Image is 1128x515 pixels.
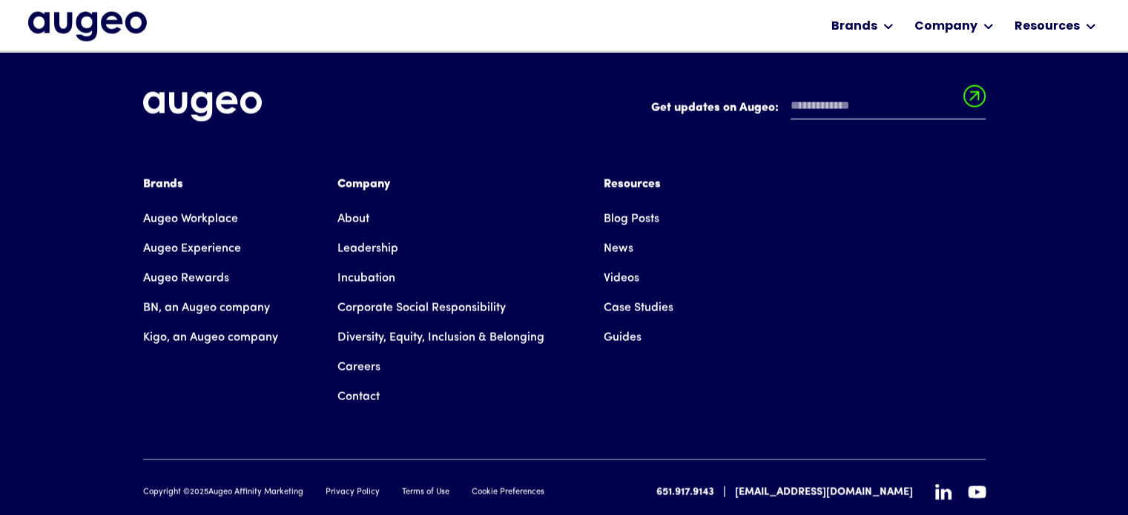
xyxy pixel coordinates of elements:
a: Guides [604,323,641,353]
input: Submit [963,85,986,116]
span: 2025 [190,488,208,496]
div: Resources [1015,18,1080,36]
a: Incubation [337,264,395,293]
a: News [604,234,633,264]
img: Augeo's full logo in white. [143,92,262,122]
a: Videos [604,264,639,293]
div: Company [337,176,544,193]
a: Case Studies [604,293,673,323]
a: Diversity, Equity, Inclusion & Belonging [337,323,544,353]
a: Leadership [337,234,398,264]
div: Resources [604,176,673,193]
a: Augeo Rewards [143,264,229,293]
a: home [28,12,147,43]
div: Company [914,18,977,36]
a: 651.917.9143 [656,485,714,500]
a: Contact [337,382,380,412]
a: About [337,205,369,234]
a: Corporate Social Responsibility [337,293,506,323]
label: Get updates on Augeo: [651,99,779,117]
div: | [723,484,726,502]
div: Brands [143,176,278,193]
a: Careers [337,353,380,382]
div: Brands [831,18,877,36]
a: Privacy Policy [326,487,380,499]
a: [EMAIL_ADDRESS][DOMAIN_NAME] [735,485,913,500]
a: Cookie Preferences [472,487,544,499]
a: BN, an Augeo company [143,293,270,323]
a: Augeo Experience [143,234,241,264]
a: Blog Posts [604,205,659,234]
a: Kigo, an Augeo company [143,323,278,353]
a: Terms of Use [402,487,449,499]
div: Copyright © Augeo Affinity Marketing [143,487,303,499]
form: Email Form [651,92,986,127]
a: Augeo Workplace [143,205,238,234]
